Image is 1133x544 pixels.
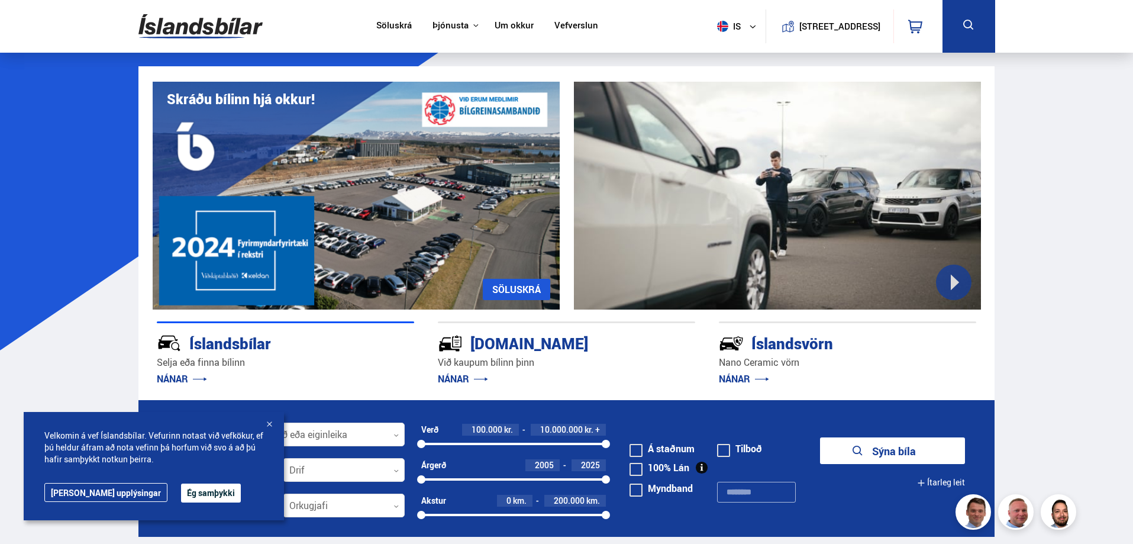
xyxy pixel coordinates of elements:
[719,372,769,385] a: NÁNAR
[712,21,742,32] span: is
[438,372,488,385] a: NÁNAR
[44,483,167,502] a: [PERSON_NAME] upplýsingar
[157,372,207,385] a: NÁNAR
[432,20,469,31] button: Þjónusta
[44,430,263,465] span: Velkomin á vef Íslandsbílar. Vefurinn notast við vefkökur, ef þú heldur áfram að nota vefinn þá h...
[1000,496,1035,532] img: siFngHWaQ9KaOqBr.png
[554,495,585,506] span: 200.000
[506,495,511,506] span: 0
[157,331,182,356] img: JRvxyua_JYH6wB4c.svg
[153,82,560,310] img: eKx6w-_Home_640_.png
[540,424,583,435] span: 10.000.000
[719,331,744,356] img: -Svtn6bYgwAsiwNX.svg
[957,496,993,532] img: FbJEzSuNWCJXmdc-.webp
[585,425,593,434] span: kr.
[554,20,598,33] a: Vefverslun
[630,444,695,453] label: Á staðnum
[438,356,695,369] p: Við kaupum bílinn þinn
[586,496,600,506] span: km.
[717,444,762,453] label: Tilboð
[421,496,446,506] div: Akstur
[376,20,412,33] a: Söluskrá
[438,331,463,356] img: tr5P-W3DuiFaO7aO.svg
[772,9,887,43] a: [STREET_ADDRESS]
[157,332,372,353] div: Íslandsbílar
[483,279,550,300] a: SÖLUSKRÁ
[167,91,315,107] h1: Skráðu bílinn hjá okkur!
[820,437,965,464] button: Sýna bíla
[1042,496,1078,532] img: nhp88E3Fdnt1Opn2.png
[804,21,876,31] button: [STREET_ADDRESS]
[138,7,263,46] img: G0Ugv5HjCgRt.svg
[630,484,693,493] label: Myndband
[719,356,976,369] p: Nano Ceramic vörn
[917,469,965,496] button: Ítarleg leit
[581,459,600,471] span: 2025
[712,9,766,44] button: is
[595,425,600,434] span: +
[717,21,728,32] img: svg+xml;base64,PHN2ZyB4bWxucz0iaHR0cDovL3d3dy53My5vcmcvMjAwMC9zdmciIHdpZHRoPSI1MTIiIGhlaWdodD0iNT...
[421,425,438,434] div: Verð
[535,459,554,471] span: 2005
[630,463,689,472] label: 100% Lán
[438,332,653,353] div: [DOMAIN_NAME]
[495,20,534,33] a: Um okkur
[472,424,502,435] span: 100.000
[181,484,241,503] button: Ég samþykki
[504,425,513,434] span: kr.
[421,461,446,470] div: Árgerð
[719,332,934,353] div: Íslandsvörn
[157,356,414,369] p: Selja eða finna bílinn
[513,496,527,506] span: km.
